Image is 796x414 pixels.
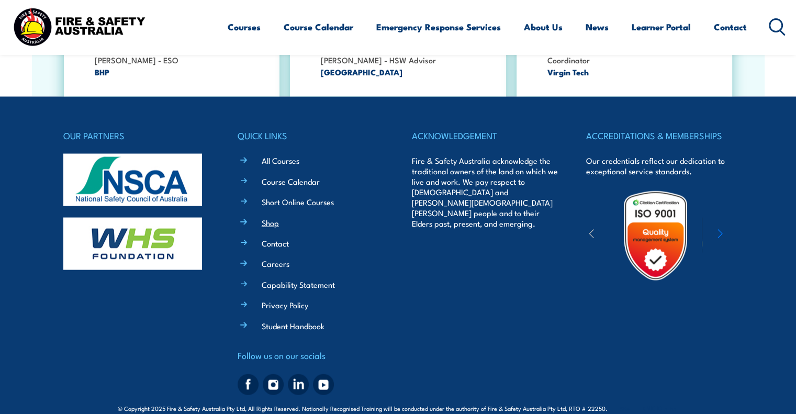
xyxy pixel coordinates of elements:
[524,13,563,41] a: About Us
[714,13,747,41] a: Contact
[376,13,501,41] a: Emergency Response Services
[262,258,289,268] a: Careers
[238,128,384,142] h4: QUICK LINKS
[95,66,254,78] span: BHP
[262,299,308,310] a: Privacy Policy
[228,13,261,41] a: Courses
[262,237,289,248] a: Contact
[238,348,384,362] h4: Follow us on our socials
[412,128,558,142] h4: ACKNOWLEDGEMENT
[63,128,210,142] h4: OUR PARTNERS
[284,13,353,41] a: Course Calendar
[63,217,202,270] img: whs-logo-footer
[702,217,793,253] img: ewpa-logo
[586,155,733,176] p: Our credentials reflect our dedication to exceptional service standards.
[262,278,335,289] a: Capability Statement
[262,217,279,228] a: Shop
[262,196,334,207] a: Short Online Courses
[412,155,558,228] p: Fire & Safety Australia acknowledge the traditional owners of the land on which we live and work....
[586,128,733,142] h4: ACCREDITATIONS & MEMBERSHIPS
[118,402,678,412] span: © Copyright 2025 Fire & Safety Australia Pty Ltd, All Rights Reserved. Nationally Recognised Trai...
[586,13,609,41] a: News
[95,54,178,65] strong: [PERSON_NAME] - ESO
[620,404,678,412] span: Site:
[262,154,299,165] a: All Courses
[321,54,436,65] strong: [PERSON_NAME] - HSW Advisor
[262,320,324,331] a: Student Handbook
[547,66,707,78] span: Virgin Tech
[547,42,675,65] strong: [PERSON_NAME]- National Training Coordinator
[321,66,480,78] span: [GEOGRAPHIC_DATA]
[610,189,701,281] img: Untitled design (19)
[632,13,691,41] a: Learner Portal
[262,175,320,186] a: Course Calendar
[642,402,678,412] a: KND Digital
[63,153,202,206] img: nsca-logo-footer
